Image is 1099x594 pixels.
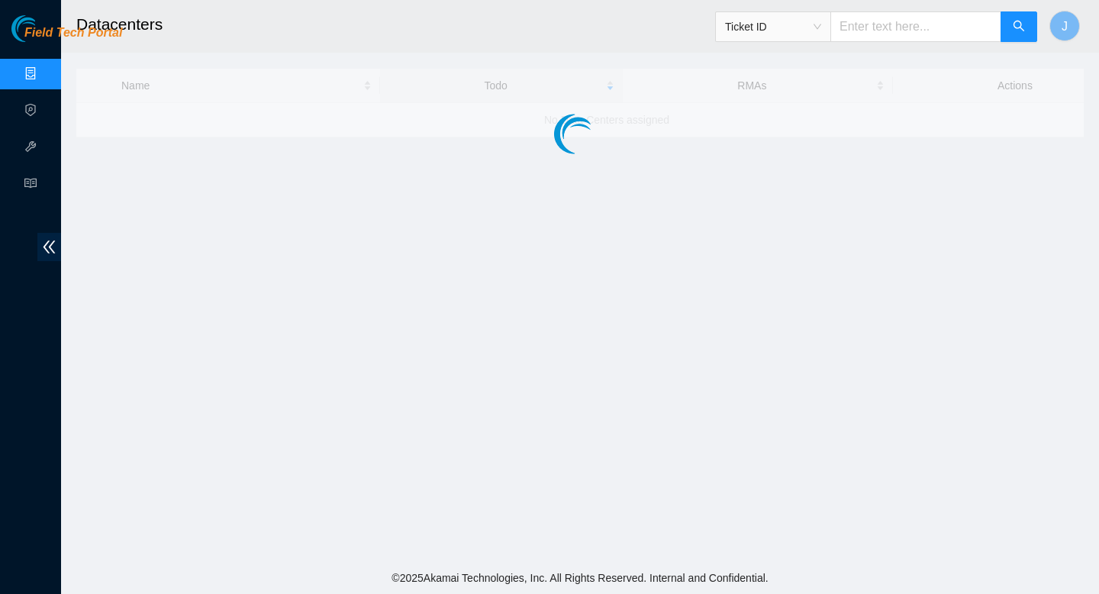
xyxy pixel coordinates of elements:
[11,27,122,47] a: Akamai TechnologiesField Tech Portal
[725,15,821,38] span: Ticket ID
[1013,20,1025,34] span: search
[1001,11,1037,42] button: search
[61,562,1099,594] footer: © 2025 Akamai Technologies, Inc. All Rights Reserved. Internal and Confidential.
[11,15,77,42] img: Akamai Technologies
[24,26,122,40] span: Field Tech Portal
[1049,11,1080,41] button: J
[37,233,61,261] span: double-left
[830,11,1001,42] input: Enter text here...
[1062,17,1068,36] span: J
[24,170,37,201] span: read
